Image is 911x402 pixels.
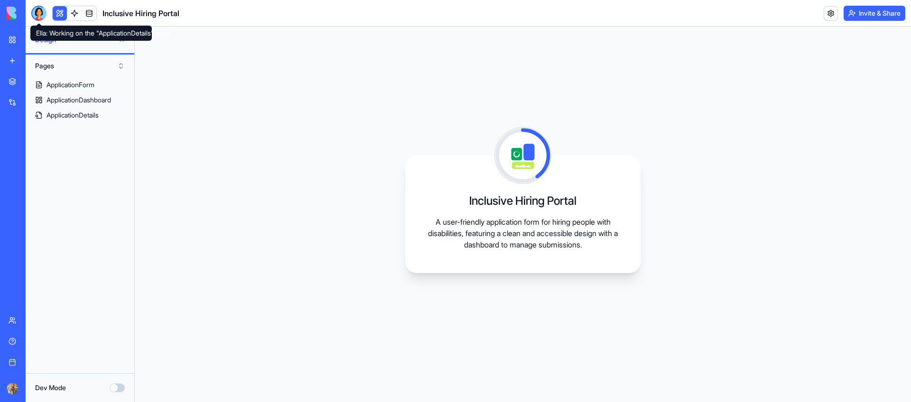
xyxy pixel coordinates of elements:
div: ApplicationForm [46,80,94,90]
button: Invite & Share [844,6,905,21]
h3: Inclusive Hiring Portal [469,193,576,209]
h1: Inclusive Hiring Portal [102,8,179,19]
a: ApplicationDashboard [26,92,134,108]
a: ApplicationDetails [26,108,134,123]
img: ACg8ocK8DK7VFEuUNZlzAPUVkJvuYpEjKZfk0tkXR3ES_8b0G6X92vYI=s96-c [7,383,18,394]
a: ApplicationForm [26,77,134,92]
div: ApplicationDetails [46,110,99,120]
img: logo [7,7,65,20]
label: Dev Mode [35,383,66,393]
button: Pages [30,58,130,73]
div: ApplicationDashboard [46,95,111,105]
p: A user-friendly application form for hiring people with disabilities, featuring a clean and acces... [428,216,618,250]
